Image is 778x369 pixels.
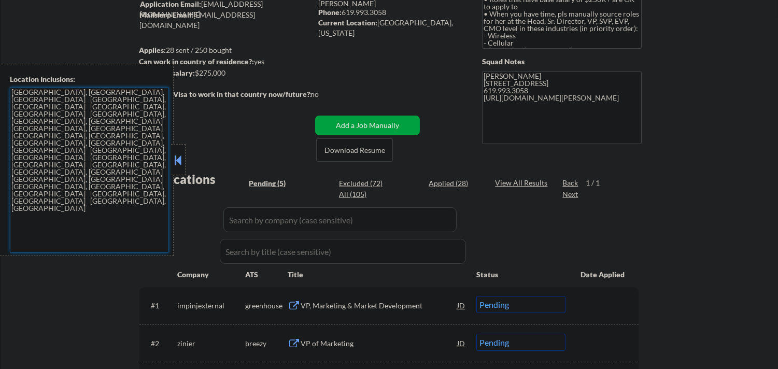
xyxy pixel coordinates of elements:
[177,338,245,349] div: zinier
[301,301,457,311] div: VP, Marketing & Market Development
[220,239,466,264] input: Search by title (case sensitive)
[139,90,312,98] strong: Will need Visa to work in that country now/future?:
[10,74,169,84] div: Location Inclusions:
[339,178,391,189] div: Excluded (72)
[245,338,288,349] div: breezy
[139,68,312,78] div: $275,000
[456,296,466,315] div: JD
[223,207,457,232] input: Search by company (case sensitive)
[456,334,466,352] div: JD
[482,56,642,67] div: Squad Notes
[301,338,457,349] div: VP of Marketing
[310,89,340,100] div: no
[562,178,579,188] div: Back
[318,7,465,18] div: 619.993.3058
[245,301,288,311] div: greenhouse
[586,178,610,188] div: 1 / 1
[151,338,169,349] div: #2
[151,301,169,311] div: #1
[143,173,245,186] div: Applications
[139,10,312,30] div: [EMAIL_ADDRESS][DOMAIN_NAME]
[316,138,393,162] button: Download Resume
[581,269,626,280] div: Date Applied
[245,269,288,280] div: ATS
[315,116,420,135] button: Add a Job Manually
[288,269,466,280] div: Title
[177,269,245,280] div: Company
[139,10,193,19] strong: Mailslurp Email:
[139,46,166,54] strong: Applies:
[495,178,550,188] div: View All Results
[177,301,245,311] div: impinjexternal
[339,189,391,200] div: All (105)
[318,18,465,38] div: [GEOGRAPHIC_DATA], [US_STATE]
[139,56,308,67] div: yes
[562,189,579,200] div: Next
[318,8,342,17] strong: Phone:
[318,18,377,27] strong: Current Location:
[476,265,565,283] div: Status
[139,57,254,66] strong: Can work in country of residence?:
[139,45,312,55] div: 28 sent / 250 bought
[249,178,301,189] div: Pending (5)
[429,178,480,189] div: Applied (28)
